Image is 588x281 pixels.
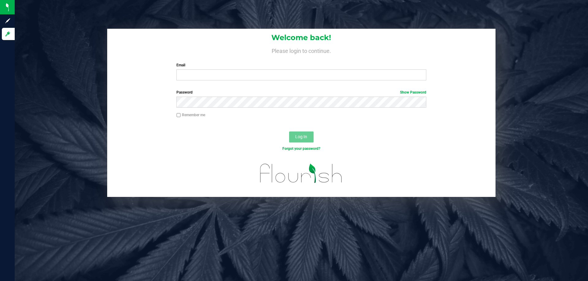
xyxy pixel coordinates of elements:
[176,90,193,94] span: Password
[295,134,307,139] span: Log In
[289,131,314,142] button: Log In
[282,146,320,151] a: Forgot your password?
[176,62,426,68] label: Email
[400,90,426,94] a: Show Password
[176,113,181,117] input: Remember me
[5,18,11,24] inline-svg: Sign up
[107,34,496,42] h1: Welcome back!
[253,158,350,189] img: flourish_logo.svg
[176,112,205,118] label: Remember me
[107,46,496,54] h4: Please login to continue.
[5,31,11,37] inline-svg: Log in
